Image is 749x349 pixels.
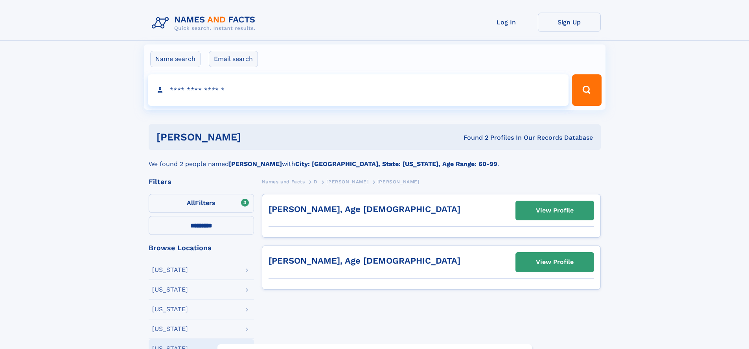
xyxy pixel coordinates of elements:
[149,244,254,251] div: Browse Locations
[152,306,188,312] div: [US_STATE]
[269,256,460,266] a: [PERSON_NAME], Age [DEMOGRAPHIC_DATA]
[516,253,594,271] a: View Profile
[326,179,368,185] span: [PERSON_NAME]
[229,160,282,168] b: [PERSON_NAME]
[149,194,254,213] label: Filters
[148,74,569,106] input: search input
[475,13,538,32] a: Log In
[262,177,305,187] a: Names and Facts
[269,204,460,214] a: [PERSON_NAME], Age [DEMOGRAPHIC_DATA]
[516,201,594,220] a: View Profile
[536,253,574,271] div: View Profile
[149,150,601,169] div: We found 2 people named with .
[209,51,258,67] label: Email search
[150,51,201,67] label: Name search
[152,286,188,293] div: [US_STATE]
[149,13,262,34] img: Logo Names and Facts
[187,199,195,207] span: All
[538,13,601,32] a: Sign Up
[295,160,497,168] b: City: [GEOGRAPHIC_DATA], State: [US_STATE], Age Range: 60-99
[152,326,188,332] div: [US_STATE]
[572,74,601,106] button: Search Button
[326,177,368,187] a: [PERSON_NAME]
[314,177,318,187] a: D
[536,201,574,220] div: View Profile
[352,133,593,142] div: Found 2 Profiles In Our Records Database
[152,267,188,273] div: [US_STATE]
[314,179,318,185] span: D
[156,132,352,142] h1: [PERSON_NAME]
[149,178,254,185] div: Filters
[377,179,420,185] span: [PERSON_NAME]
